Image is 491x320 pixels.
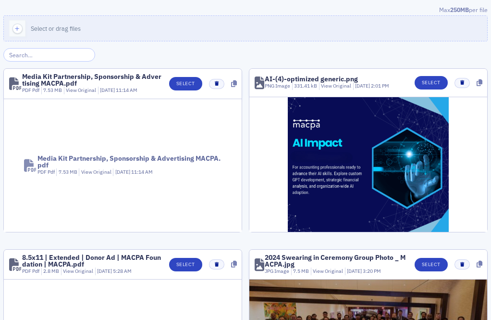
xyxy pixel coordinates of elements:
[3,5,488,16] div: Max per file
[22,268,39,275] div: PDF Pdf
[31,25,81,32] span: Select or drag files
[265,254,408,268] div: 2024 Swearing in Ceremony Group Photo _ MACPA.jpg
[415,258,448,271] button: Select
[22,254,162,268] div: 8.5x11 | Extended | Donor Ad | MACPA Foundation | MACPA.pdf
[41,268,60,275] div: 2.8 MB
[347,268,363,274] span: [DATE]
[22,73,162,87] div: Media Kit Partnership, Sponsorship & Advertising MACPA.pdf
[81,168,111,175] a: View Original
[265,268,289,275] div: JPG Image
[265,76,358,82] div: AI-(4)-optimized generic.png
[66,87,96,93] a: View Original
[131,168,153,175] span: 11:14 AM
[169,258,202,271] button: Select
[450,6,469,13] span: 250MB
[291,268,309,275] div: 7.5 MB
[321,82,351,89] a: View Original
[169,77,202,90] button: Select
[363,268,381,274] span: 3:20 PM
[355,82,371,89] span: [DATE]
[56,168,77,176] div: 7.53 MB
[63,268,93,274] a: View Original
[292,82,318,90] div: 331.41 kB
[371,82,389,89] span: 2:01 PM
[115,168,131,175] span: [DATE]
[313,268,343,274] a: View Original
[113,268,132,274] span: 5:28 AM
[265,82,290,90] div: PNG Image
[22,87,39,94] div: PDF Pdf
[3,15,488,41] button: Select or drag files
[116,87,137,93] span: 11:14 AM
[37,168,55,176] div: PDF Pdf
[97,268,113,274] span: [DATE]
[3,48,95,62] input: Search…
[415,76,448,90] button: Select
[41,87,62,94] div: 7.53 MB
[37,155,221,168] div: Media Kit Partnership, Sponsorship & Advertising MACPA.pdf
[100,87,116,93] span: [DATE]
